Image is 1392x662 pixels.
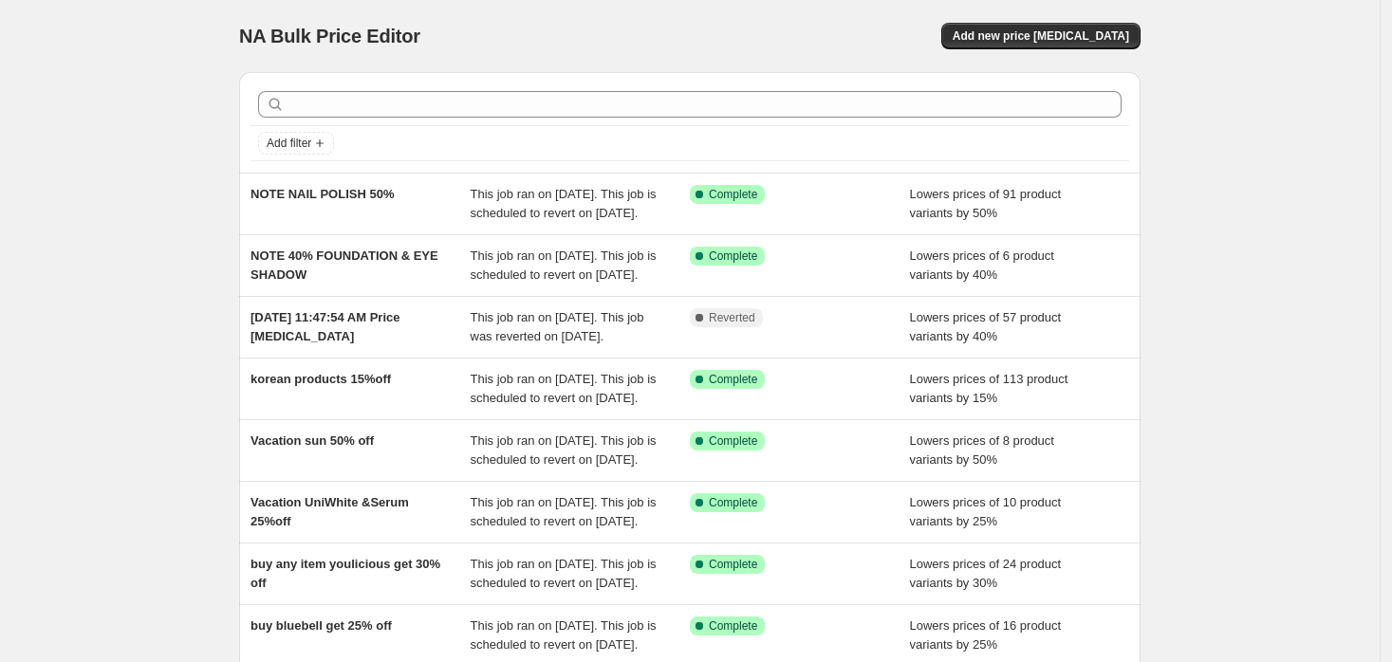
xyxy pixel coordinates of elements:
[709,433,757,449] span: Complete
[251,433,374,448] span: Vacation sun 50% off
[471,372,657,405] span: This job ran on [DATE]. This job is scheduled to revert on [DATE].
[709,310,755,325] span: Reverted
[709,187,757,202] span: Complete
[910,310,1062,343] span: Lowers prices of 57 product variants by 40%
[941,23,1141,49] button: Add new price [MEDICAL_DATA]
[251,187,394,201] span: NOTE NAIL POLISH 50%
[471,557,657,590] span: This job ran on [DATE]. This job is scheduled to revert on [DATE].
[910,433,1054,467] span: Lowers prices of 8 product variants by 50%
[709,248,757,264] span: Complete
[709,557,757,572] span: Complete
[910,248,1054,282] span: Lowers prices of 6 product variants by 40%
[239,26,420,46] span: NA Bulk Price Editor
[910,618,1062,652] span: Lowers prices of 16 product variants by 25%
[709,618,757,634] span: Complete
[910,495,1062,528] span: Lowers prices of 10 product variants by 25%
[471,187,657,220] span: This job ran on [DATE]. This job is scheduled to revert on [DATE].
[251,618,392,633] span: buy bluebell get 25% off
[709,495,757,510] span: Complete
[471,618,657,652] span: This job ran on [DATE]. This job is scheduled to revert on [DATE].
[251,310,400,343] span: [DATE] 11:47:54 AM Price [MEDICAL_DATA]
[251,495,409,528] span: Vacation UniWhite &Serum 25%off
[910,372,1068,405] span: Lowers prices of 113 product variants by 15%
[251,372,391,386] span: korean products 15%off
[471,248,657,282] span: This job ran on [DATE]. This job is scheduled to revert on [DATE].
[471,433,657,467] span: This job ran on [DATE]. This job is scheduled to revert on [DATE].
[910,557,1062,590] span: Lowers prices of 24 product variants by 30%
[267,136,311,151] span: Add filter
[709,372,757,387] span: Complete
[251,557,440,590] span: buy any item youlicious get 30% off
[471,495,657,528] span: This job ran on [DATE]. This job is scheduled to revert on [DATE].
[251,248,438,282] span: NOTE 40% FOUNDATION & EYE SHADOW
[953,28,1129,44] span: Add new price [MEDICAL_DATA]
[471,310,644,343] span: This job ran on [DATE]. This job was reverted on [DATE].
[910,187,1062,220] span: Lowers prices of 91 product variants by 50%
[258,132,334,155] button: Add filter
